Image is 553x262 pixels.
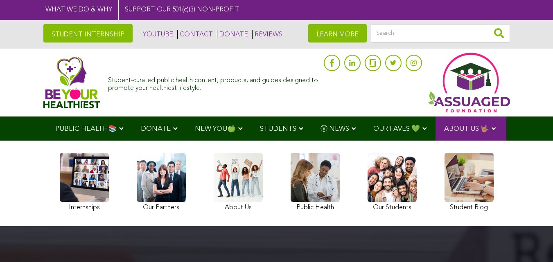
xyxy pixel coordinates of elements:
span: NEW YOU🍏 [195,125,236,132]
a: YOUTUBE [141,30,173,39]
span: PUBLIC HEALTH📚 [55,125,117,132]
span: DONATE [141,125,171,132]
span: ABOUT US 🤟🏽 [444,125,489,132]
a: LEARN MORE [308,24,367,43]
a: CONTACT [177,30,213,39]
span: STUDENTS [260,125,296,132]
a: DONATE [217,30,248,39]
img: glassdoor [370,59,375,67]
a: STUDENT INTERNSHIP [43,24,133,43]
img: Assuaged App [428,53,510,112]
div: Student-curated public health content, products, and guides designed to promote your healthiest l... [108,73,319,92]
img: Assuaged [43,56,100,108]
input: Search [371,24,510,43]
span: OUR FAVES 💚 [373,125,420,132]
div: Navigation Menu [43,116,510,141]
a: REVIEWS [252,30,282,39]
span: Ⓥ NEWS [321,125,349,132]
iframe: Chat Widget [512,223,553,262]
